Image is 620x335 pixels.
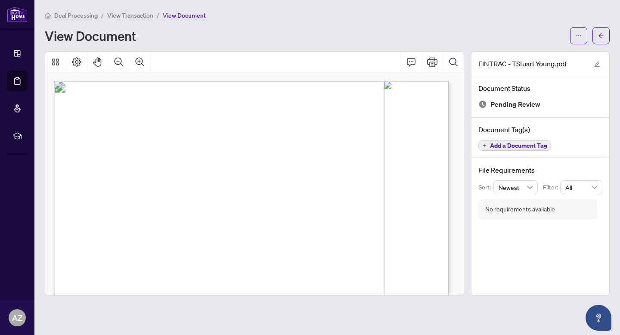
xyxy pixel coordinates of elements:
[478,100,487,109] img: Document Status
[478,59,567,69] span: FINTRAC - TStuart Young.pdf
[7,6,28,22] img: logo
[54,12,98,19] span: Deal Processing
[107,12,153,19] span: View Transaction
[478,83,602,93] h4: Document Status
[565,181,597,194] span: All
[101,10,104,20] li: /
[490,99,540,110] span: Pending Review
[12,312,22,324] span: AZ
[163,12,206,19] span: View Document
[45,12,51,19] span: home
[157,10,159,20] li: /
[485,205,555,214] div: No requirements available
[45,29,136,43] h1: View Document
[478,165,602,175] h4: File Requirements
[576,33,582,39] span: ellipsis
[594,61,600,67] span: edit
[543,183,560,192] p: Filter:
[499,181,533,194] span: Newest
[598,33,604,39] span: arrow-left
[478,124,602,135] h4: Document Tag(s)
[478,183,493,192] p: Sort:
[490,143,547,149] span: Add a Document Tag
[478,140,551,151] button: Add a Document Tag
[482,143,487,148] span: plus
[586,305,611,331] button: Open asap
